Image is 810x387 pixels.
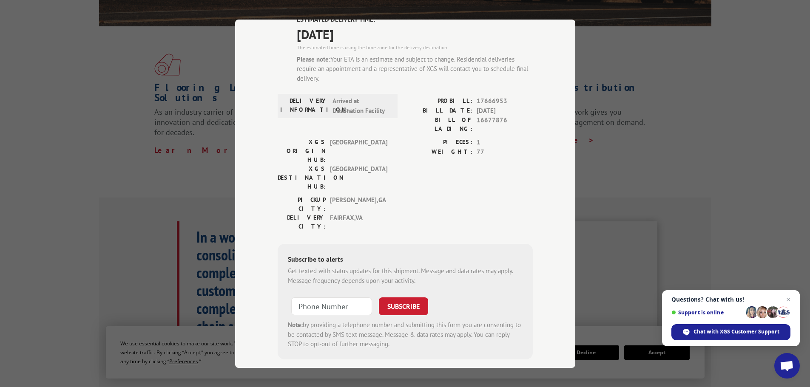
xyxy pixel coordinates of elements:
[405,96,472,106] label: PROBILL:
[783,294,793,305] span: Close chat
[288,254,523,266] div: Subscribe to alerts
[774,353,800,379] div: Open chat
[477,96,533,106] span: 17666953
[379,297,428,315] button: SUBSCRIBE
[693,328,779,336] span: Chat with XGS Customer Support
[297,24,533,43] span: [DATE]
[405,106,472,116] label: BILL DATE:
[405,138,472,147] label: PIECES:
[330,195,387,213] span: [PERSON_NAME] , GA
[477,106,533,116] span: [DATE]
[405,147,472,157] label: WEIGHT:
[477,138,533,147] span: 1
[405,116,472,133] label: BILL OF LADING:
[280,96,328,116] label: DELIVERY INFORMATION:
[278,164,326,191] label: XGS DESTINATION HUB:
[330,138,387,164] span: [GEOGRAPHIC_DATA]
[297,15,533,25] label: ESTIMATED DELIVERY TIME:
[288,266,523,285] div: Get texted with status updates for this shipment. Message and data rates may apply. Message frequ...
[333,96,390,116] span: Arrived at Destination Facility
[330,164,387,191] span: [GEOGRAPHIC_DATA]
[477,116,533,133] span: 16677876
[671,309,743,316] span: Support is online
[297,43,533,51] div: The estimated time is using the time zone for the delivery destination.
[288,320,523,349] div: by providing a telephone number and submitting this form you are consenting to be contacted by SM...
[291,297,372,315] input: Phone Number
[330,213,387,231] span: FAIRFAX , VA
[671,324,790,340] div: Chat with XGS Customer Support
[278,213,326,231] label: DELIVERY CITY:
[278,138,326,164] label: XGS ORIGIN HUB:
[297,55,330,63] strong: Please note:
[671,296,790,303] span: Questions? Chat with us!
[278,195,326,213] label: PICKUP CITY:
[297,54,533,83] div: Your ETA is an estimate and subject to change. Residential deliveries require an appointment and ...
[288,321,303,329] strong: Note:
[477,147,533,157] span: 77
